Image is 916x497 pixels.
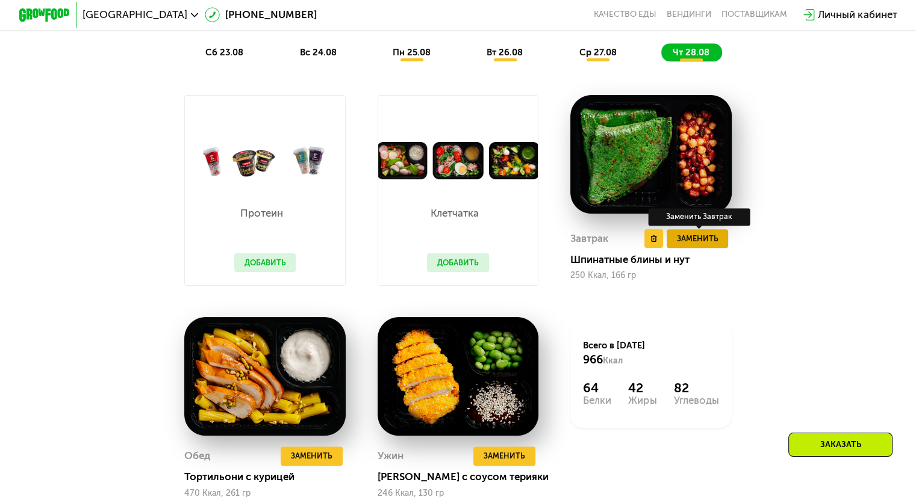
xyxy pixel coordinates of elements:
div: Шпинатные блины и нут [570,253,741,266]
div: Заказать [788,433,893,457]
button: Добавить [427,253,489,273]
div: Углеводы [674,395,719,406]
span: вс 24.08 [299,47,336,58]
a: Вендинги [667,10,711,20]
button: Заменить [473,446,535,466]
button: Заменить [281,446,343,466]
div: поставщикам [721,10,787,20]
span: Заменить [484,449,525,462]
div: Заменить Завтрак [648,208,750,226]
span: пн 25.08 [393,47,431,58]
div: Завтрак [570,229,608,248]
span: сб 23.08 [205,47,243,58]
span: Ккал [603,355,623,366]
a: Качество еды [594,10,656,20]
button: Заменить [667,229,729,248]
span: ср 27.08 [579,47,616,58]
div: Жиры [628,395,656,406]
span: чт 28.08 [673,47,709,58]
div: 250 Ккал, 166 гр [570,271,732,280]
div: Личный кабинет [818,7,897,22]
span: 966 [583,353,603,366]
p: Протеин [234,208,290,218]
p: Клетчатка [427,208,483,218]
span: Заменить [291,449,332,462]
span: Заменить [676,232,718,245]
span: [GEOGRAPHIC_DATA] [83,10,187,20]
a: [PHONE_NUMBER] [205,7,317,22]
div: [PERSON_NAME] с соусом терияки [378,471,549,483]
button: Добавить [234,253,296,273]
div: Белки [583,395,611,406]
div: 42 [628,380,656,395]
div: Всего в [DATE] [583,339,718,367]
div: Обед [184,446,210,466]
span: вт 26.08 [487,47,523,58]
div: Тортильони с курицей [184,471,355,483]
div: 64 [583,380,611,395]
div: 82 [674,380,719,395]
div: Ужин [378,446,403,466]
